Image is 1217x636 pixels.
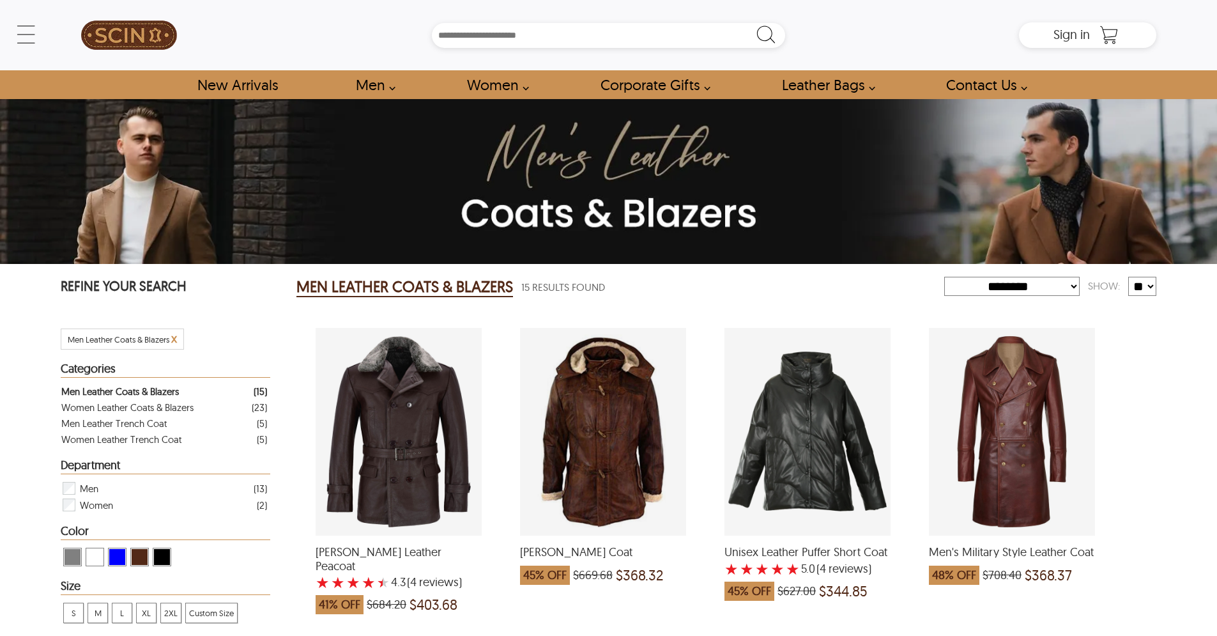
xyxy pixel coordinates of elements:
label: 5.0 [801,562,815,575]
span: $344.85 [819,585,868,598]
span: XL [137,603,156,623]
span: Men [80,480,98,497]
span: Marc German Leather Peacoat [316,545,482,573]
span: 45% OFF [724,582,774,601]
div: View S Men Leather Coats & Blazers [63,603,84,623]
div: ( 5 ) [257,431,267,447]
label: 3 rating [755,562,769,575]
div: Heading Filter Men Leather Coats & Blazers by Size [61,580,270,595]
span: ) [816,562,871,575]
img: SCIN [81,6,177,64]
a: Marc German Leather Peacoat with a 4.25 Star Rating 4 Product Review which was at a price of $684... [316,527,482,621]
label: 5 rating [786,562,800,575]
span: ) [407,576,462,589]
span: reviews [826,562,868,575]
a: Shop Leather Corporate Gifts [586,70,717,99]
label: 4 rating [362,576,376,589]
span: Custom Size [186,603,237,623]
a: Patrick Duffle Coat which was at a price of $669.68, now after discount the price is [520,527,686,591]
span: reviews [417,576,459,589]
label: 1 rating [316,576,330,589]
div: ( 2 ) [257,497,267,513]
h2: MEN LEATHER COATS & BLAZERS [296,277,513,297]
span: 45% OFF [520,566,570,585]
div: Filter Men Men Leather Coats & Blazers [61,480,267,497]
div: View One Color Men Leather Coats & Blazers [86,548,104,566]
div: View L Men Leather Coats & Blazers [112,603,132,623]
span: (4 [816,562,826,575]
div: View Brown ( Brand Color ) Men Leather Coats & Blazers [130,548,149,566]
label: 3 rating [346,576,360,589]
div: View M Men Leather Coats & Blazers [88,603,108,623]
div: View XL Men Leather Coats & Blazers [136,603,157,623]
span: Unisex Leather Puffer Short Coat [724,545,891,559]
span: $669.68 [573,569,613,582]
a: contact-us [931,70,1034,99]
a: Shop Women Leather Jackets [452,70,536,99]
a: SCIN [61,6,197,64]
a: Men's Military Style Leather Coat which was at a price of $708.40, now after discount the price is [929,527,1095,591]
div: ( 5 ) [257,415,267,431]
label: 1 rating [724,562,739,575]
div: Women Leather Coats & Blazers [61,399,194,415]
a: Cancel Filter [171,334,177,345]
span: 41% OFF [316,595,364,614]
span: $368.32 [616,569,663,582]
div: Heading Filter Men Leather Coats & Blazers by Department [61,459,270,474]
div: View Blue Men Leather Coats & Blazers [108,548,126,566]
div: Women Leather Trench Coat [61,431,181,447]
label: 2 rating [331,576,345,589]
div: View Custom Size Men Leather Coats & Blazers [185,603,238,623]
span: 2XL [161,603,181,623]
span: Men's Military Style Leather Coat [929,545,1095,559]
div: Heading Filter Men Leather Coats & Blazers by Categories [61,362,270,378]
a: Shopping Cart [1096,26,1122,45]
div: Men Leather Coats & Blazers [61,384,179,399]
div: Show: [1080,275,1128,297]
a: Shop Leather Bags [767,70,882,99]
label: 5 rating [377,576,390,589]
label: 4 rating [770,562,785,575]
span: Women [80,497,113,513]
span: Patrick Duffle Coat [520,545,686,559]
div: Men Leather Coats & Blazers 15 Results Found [296,274,944,300]
span: x [171,331,177,346]
span: Filter Men Leather Coats & Blazers [68,334,169,345]
a: Filter Men Leather Trench Coat [61,415,267,431]
a: Filter Men Leather Coats & Blazers [61,384,267,399]
div: Heading Filter Men Leather Coats & Blazers by Color [61,525,270,540]
span: S [64,603,83,623]
span: $627.00 [777,585,816,598]
span: 48% OFF [929,566,979,585]
a: shop men's leather jackets [341,70,402,99]
span: 15 Results Found [521,279,605,295]
div: View Black Men Leather Coats & Blazers [153,548,171,566]
span: Sign in [1053,26,1090,42]
p: REFINE YOUR SEARCH [61,277,270,298]
a: Filter Women Leather Coats & Blazers [61,399,267,415]
a: Filter Women Leather Trench Coat [61,431,267,447]
div: ( 23 ) [252,399,267,415]
div: View 2XL Men Leather Coats & Blazers [160,603,181,623]
span: M [88,603,107,623]
div: Filter Women Men Leather Coats & Blazers [61,497,267,513]
label: 4.3 [391,576,406,589]
label: 2 rating [740,562,754,575]
span: $368.37 [1025,569,1072,582]
a: Unisex Leather Puffer Short Coat with a 5 Star Rating 4 Product Review which was at a price of $6... [724,527,891,607]
a: Shop New Arrivals [183,70,292,99]
div: Men Leather Trench Coat [61,415,167,431]
span: (4 [407,576,417,589]
span: $708.40 [983,569,1022,582]
span: L [112,603,132,623]
div: View Grey Men Leather Coats & Blazers [63,548,82,566]
div: ( 15 ) [254,384,267,399]
span: $403.68 [409,598,457,611]
a: Sign in [1053,31,1090,41]
div: ( 13 ) [254,481,267,497]
span: $684.20 [367,598,406,611]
